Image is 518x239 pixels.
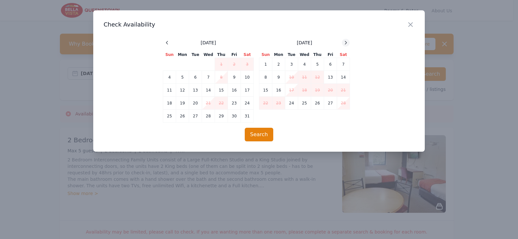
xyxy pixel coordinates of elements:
td: 7 [202,71,215,84]
td: 24 [285,97,298,110]
th: Sun [259,52,272,58]
td: 26 [176,110,189,123]
td: 11 [163,84,176,97]
h3: Check Availability [104,21,414,28]
th: Sat [337,52,350,58]
td: 8 [215,71,228,84]
td: 3 [241,58,254,71]
td: 4 [298,58,311,71]
th: Thu [311,52,324,58]
td: 18 [163,97,176,110]
td: 25 [163,110,176,123]
td: 21 [337,84,350,97]
td: 8 [259,71,272,84]
td: 1 [215,58,228,71]
td: 4 [163,71,176,84]
td: 16 [272,84,285,97]
td: 26 [311,97,324,110]
td: 30 [228,110,241,123]
td: 2 [272,58,285,71]
td: 15 [215,84,228,97]
button: Search [245,128,274,141]
th: Fri [324,52,337,58]
th: Tue [285,52,298,58]
td: 11 [298,71,311,84]
td: 12 [176,84,189,97]
th: Thu [215,52,228,58]
td: 27 [189,110,202,123]
td: 17 [241,84,254,97]
td: 10 [285,71,298,84]
td: 24 [241,97,254,110]
th: Fri [228,52,241,58]
td: 15 [259,84,272,97]
td: 14 [337,71,350,84]
td: 9 [272,71,285,84]
td: 27 [324,97,337,110]
td: 22 [259,97,272,110]
span: [DATE] [201,39,216,46]
td: 25 [298,97,311,110]
td: 6 [189,71,202,84]
td: 23 [228,97,241,110]
td: 19 [176,97,189,110]
td: 18 [298,84,311,97]
td: 10 [241,71,254,84]
td: 29 [215,110,228,123]
td: 21 [202,97,215,110]
td: 20 [189,97,202,110]
th: Sat [241,52,254,58]
td: 14 [202,84,215,97]
td: 5 [311,58,324,71]
td: 2 [228,58,241,71]
td: 31 [241,110,254,123]
td: 5 [176,71,189,84]
td: 6 [324,58,337,71]
span: [DATE] [297,39,312,46]
th: Wed [298,52,311,58]
th: Tue [189,52,202,58]
td: 12 [311,71,324,84]
td: 19 [311,84,324,97]
td: 9 [228,71,241,84]
td: 28 [337,97,350,110]
td: 28 [202,110,215,123]
th: Mon [176,52,189,58]
td: 22 [215,97,228,110]
td: 3 [285,58,298,71]
td: 20 [324,84,337,97]
th: Mon [272,52,285,58]
td: 1 [259,58,272,71]
td: 23 [272,97,285,110]
td: 13 [324,71,337,84]
td: 13 [189,84,202,97]
th: Sun [163,52,176,58]
td: 16 [228,84,241,97]
td: 17 [285,84,298,97]
th: Wed [202,52,215,58]
td: 7 [337,58,350,71]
